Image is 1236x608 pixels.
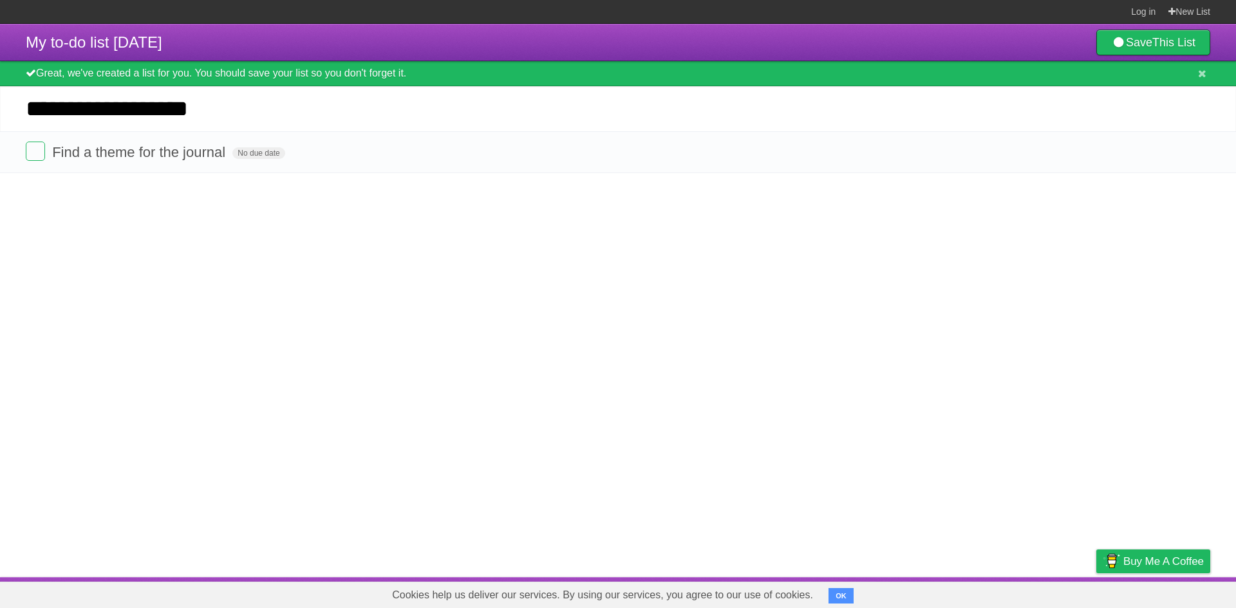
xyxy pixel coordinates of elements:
[1096,549,1210,573] a: Buy me a coffee
[1036,580,1064,605] a: Terms
[379,582,826,608] span: Cookies help us deliver our services. By using our services, you agree to our use of cookies.
[1152,36,1195,49] b: This List
[1123,550,1204,573] span: Buy me a coffee
[1129,580,1210,605] a: Suggest a feature
[26,142,45,161] label: Done
[1103,550,1120,572] img: Buy me a coffee
[26,33,162,51] span: My to-do list [DATE]
[52,144,229,160] span: Find a theme for the journal
[829,588,854,603] button: OK
[968,580,1020,605] a: Developers
[1096,30,1210,55] a: SaveThis List
[925,580,952,605] a: About
[232,147,285,159] span: No due date
[1080,580,1113,605] a: Privacy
